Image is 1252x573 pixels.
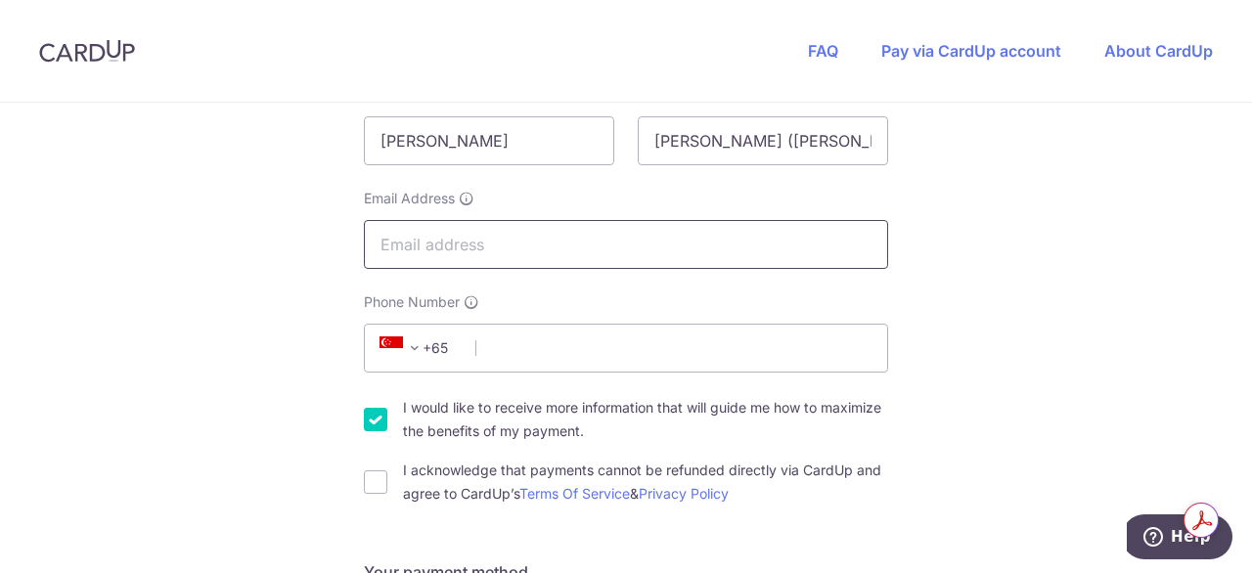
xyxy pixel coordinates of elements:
span: Email Address [364,189,455,208]
label: I acknowledge that payments cannot be refunded directly via CardUp and agree to CardUp’s & [403,459,888,506]
a: Pay via CardUp account [881,41,1061,61]
img: CardUp [39,39,135,63]
input: Last name [638,116,888,165]
iframe: Opens a widget where you can find more information [1127,514,1232,563]
span: +65 [380,336,426,360]
input: Email address [364,220,888,269]
input: First name [364,116,614,165]
a: About CardUp [1104,41,1213,61]
span: Phone Number [364,292,460,312]
a: Privacy Policy [639,485,729,502]
span: +65 [374,336,462,360]
a: Terms Of Service [519,485,630,502]
a: FAQ [808,41,838,61]
label: I would like to receive more information that will guide me how to maximize the benefits of my pa... [403,396,888,443]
